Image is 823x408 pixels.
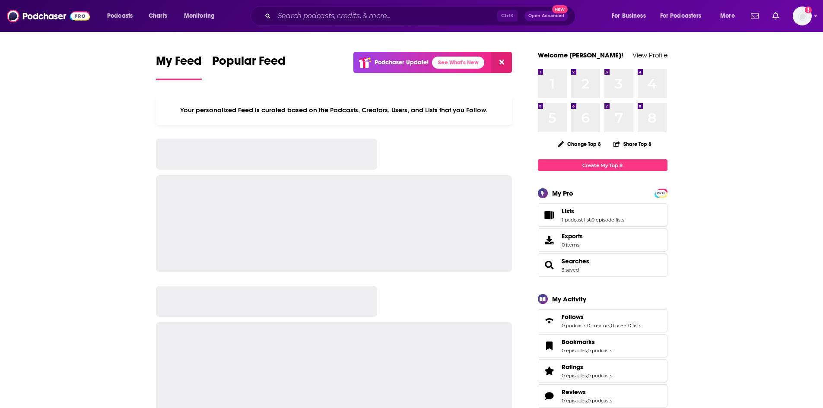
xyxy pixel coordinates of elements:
[628,323,641,329] a: 0 lists
[528,14,564,18] span: Open Advanced
[562,398,587,404] a: 0 episodes
[587,373,588,379] span: ,
[156,54,202,73] span: My Feed
[541,209,558,221] a: Lists
[524,11,568,21] button: Open AdvancedNew
[562,338,612,346] a: Bookmarks
[610,323,611,329] span: ,
[541,234,558,246] span: Exports
[655,9,714,23] button: open menu
[562,217,591,223] a: 1 podcast list
[538,203,667,227] span: Lists
[587,398,588,404] span: ,
[143,9,172,23] a: Charts
[538,359,667,383] span: Ratings
[7,8,90,24] img: Podchaser - Follow, Share and Rate Podcasts
[612,10,646,22] span: For Business
[656,190,666,196] a: PRO
[562,257,589,265] a: Searches
[375,59,429,66] p: Podchaser Update!
[562,313,584,321] span: Follows
[562,242,583,248] span: 0 items
[611,323,627,329] a: 0 users
[588,398,612,404] a: 0 podcasts
[805,6,812,13] svg: Add a profile image
[591,217,591,223] span: ,
[156,54,202,80] a: My Feed
[588,373,612,379] a: 0 podcasts
[101,9,144,23] button: open menu
[586,323,587,329] span: ,
[538,253,667,277] span: Searches
[747,9,762,23] a: Show notifications dropdown
[538,228,667,252] a: Exports
[562,232,583,240] span: Exports
[552,189,573,197] div: My Pro
[562,373,587,379] a: 0 episodes
[562,313,641,321] a: Follows
[587,323,610,329] a: 0 creators
[538,334,667,357] span: Bookmarks
[541,390,558,402] a: Reviews
[552,5,568,13] span: New
[432,57,484,69] a: See What's New
[591,217,624,223] a: 0 episode lists
[793,6,812,25] span: Logged in as WesBurdett
[656,190,666,196] span: PRO
[156,95,512,125] div: Your personalized Feed is curated based on the Podcasts, Creators, Users, and Lists that you Follow.
[562,267,579,273] a: 3 saved
[562,388,586,396] span: Reviews
[613,136,652,152] button: Share Top 8
[184,10,215,22] span: Monitoring
[541,365,558,377] a: Ratings
[562,363,583,371] span: Ratings
[587,348,588,354] span: ,
[553,139,607,149] button: Change Top 8
[660,10,702,22] span: For Podcasters
[562,207,574,215] span: Lists
[720,10,735,22] span: More
[541,340,558,352] a: Bookmarks
[606,9,657,23] button: open menu
[538,384,667,408] span: Reviews
[562,323,586,329] a: 0 podcasts
[541,315,558,327] a: Follows
[149,10,167,22] span: Charts
[562,388,612,396] a: Reviews
[562,348,587,354] a: 0 episodes
[497,10,518,22] span: Ctrl K
[212,54,286,73] span: Popular Feed
[259,6,584,26] div: Search podcasts, credits, & more...
[538,51,623,59] a: Welcome [PERSON_NAME]!
[793,6,812,25] button: Show profile menu
[562,338,595,346] span: Bookmarks
[178,9,226,23] button: open menu
[541,259,558,271] a: Searches
[552,295,586,303] div: My Activity
[769,9,782,23] a: Show notifications dropdown
[793,6,812,25] img: User Profile
[562,207,624,215] a: Lists
[714,9,746,23] button: open menu
[212,54,286,80] a: Popular Feed
[632,51,667,59] a: View Profile
[107,10,133,22] span: Podcasts
[538,309,667,332] span: Follows
[562,363,612,371] a: Ratings
[588,348,612,354] a: 0 podcasts
[538,159,667,171] a: Create My Top 8
[274,9,497,23] input: Search podcasts, credits, & more...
